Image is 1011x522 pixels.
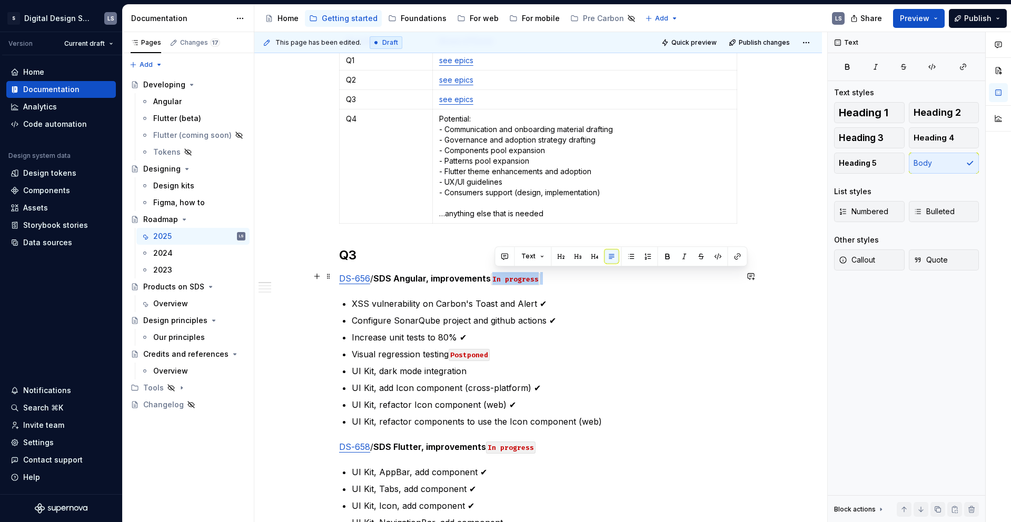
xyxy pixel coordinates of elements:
[384,10,451,27] a: Foundations
[23,84,80,95] div: Documentation
[6,64,116,81] a: Home
[860,13,882,24] span: Share
[834,201,905,222] button: Numbered
[136,177,250,194] a: Design kits
[153,130,232,140] div: Flutter (coming soon)
[6,81,116,98] a: Documentation
[839,158,877,168] span: Heading 5
[6,182,116,199] a: Components
[949,9,1007,28] button: Publish
[726,35,795,50] button: Publish changes
[126,312,250,329] a: Design principles
[373,273,491,284] strong: SDS Angular, improvements
[470,13,499,24] div: For web
[6,382,116,399] button: Notifications
[352,499,737,512] p: UI Kit, Icon, add component ✔
[346,114,426,124] p: Q4
[210,38,220,47] span: 17
[305,10,382,27] a: Getting started
[839,206,888,217] span: Numbered
[136,93,250,110] a: Angular
[136,228,250,245] a: 2025LS
[143,349,229,359] div: Credits and references
[909,102,979,123] button: Heading 2
[834,505,876,514] div: Block actions
[23,203,48,213] div: Assets
[834,127,905,148] button: Heading 3
[834,153,905,174] button: Heading 5
[739,38,790,47] span: Publish changes
[834,102,905,123] button: Heading 1
[153,180,194,191] div: Design kits
[839,133,884,143] span: Heading 3
[7,12,20,25] div: S
[909,249,979,270] button: Quote
[153,265,172,275] div: 2023
[453,10,503,27] a: For web
[136,144,250,160] a: Tokens
[6,399,116,416] button: Search ⌘K
[153,96,182,107] div: Angular
[486,441,536,454] code: In progress
[352,314,737,327] p: Configure SonarQube project and github actions ✔
[153,248,173,258] div: 2024
[839,255,875,265] span: Callout
[126,57,166,72] button: Add
[401,13,447,24] div: Foundations
[900,13,929,24] span: Preview
[322,13,378,24] div: Getting started
[914,206,955,217] span: Bulleted
[35,503,87,514] svg: Supernova Logo
[8,152,71,160] div: Design system data
[131,38,161,47] div: Pages
[522,13,560,24] div: For mobile
[143,399,184,410] div: Changelog
[126,278,250,295] a: Products on SDS
[126,76,250,413] div: Page tree
[449,349,490,361] code: Postponed
[909,201,979,222] button: Bulleted
[352,348,737,360] p: Visual regression testing
[642,11,681,26] button: Add
[60,36,118,51] button: Current draft
[834,186,871,197] div: List styles
[439,95,473,104] a: see epics
[140,61,153,69] span: Add
[23,119,87,129] div: Code automation
[261,10,303,27] a: Home
[143,164,181,174] div: Designing
[24,13,92,24] div: Digital Design System
[23,472,40,483] div: Help
[6,451,116,468] button: Contact support
[339,440,737,453] p: /
[23,220,88,230] div: Storybook stories
[126,211,250,228] a: Roadmap
[439,56,473,65] a: see epics
[583,13,624,24] div: Pre Carbon
[23,455,83,465] div: Contact support
[8,39,33,48] div: Version
[107,14,114,23] div: LS
[439,114,730,219] p: Potential: - Communication and onboarding material drafting - Governance and adoption strategy dr...
[126,76,250,93] a: Developing
[23,185,70,196] div: Components
[23,437,54,448] div: Settings
[153,366,188,376] div: Overview
[136,363,250,379] a: Overview
[439,75,473,84] a: see epics
[346,55,426,66] p: Q1
[23,168,76,178] div: Design tokens
[153,231,172,242] div: 2025
[275,38,361,47] span: This page has been edited.
[23,420,64,430] div: Invite team
[6,434,116,451] a: Settings
[339,441,370,452] a: DS-658
[136,127,250,144] a: Flutter (coming soon)
[914,133,954,143] span: Heading 4
[136,245,250,262] a: 2024
[126,379,250,396] div: Tools
[143,282,204,292] div: Products on SDS
[352,382,737,394] p: UI Kit, add Icon component (cross-platform) ✔
[180,38,220,47] div: Changes
[136,329,250,346] a: Our principles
